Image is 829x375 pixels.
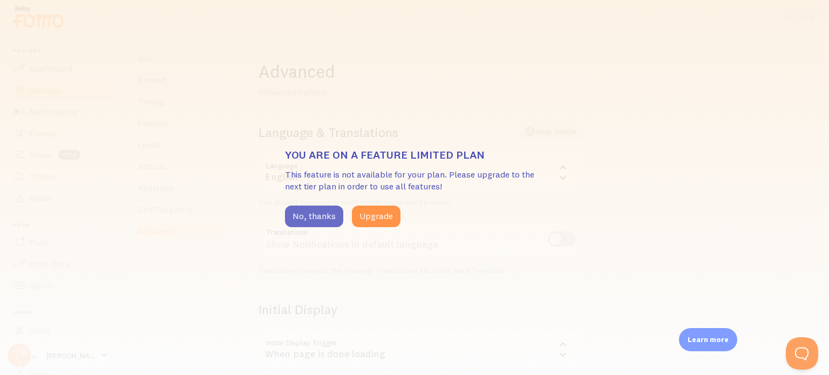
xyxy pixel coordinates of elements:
[352,206,400,227] button: Upgrade
[786,337,818,370] iframe: Help Scout Beacon - Open
[285,148,544,162] h3: You are on a feature limited plan
[285,168,544,193] p: This feature is not available for your plan. Please upgrade to the next tier plan in order to use...
[679,328,737,351] div: Learn more
[688,335,729,345] p: Learn more
[285,206,343,227] button: No, thanks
